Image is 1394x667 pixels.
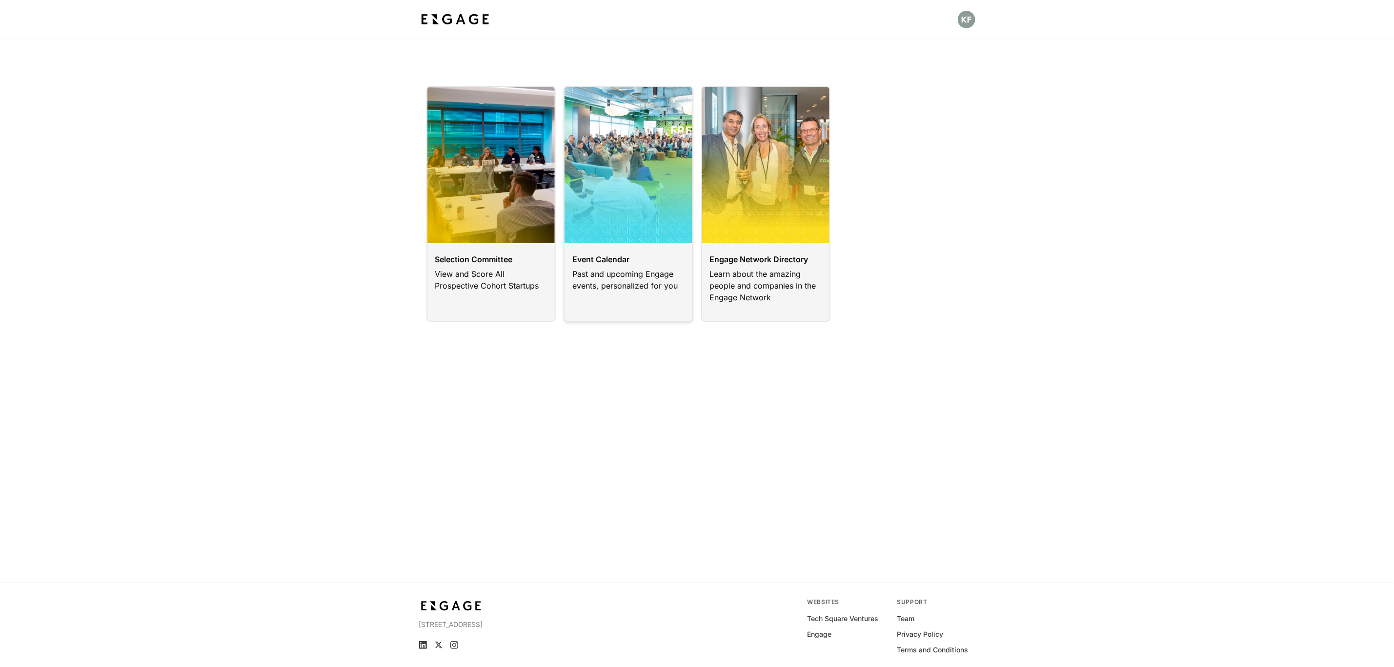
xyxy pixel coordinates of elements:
[808,614,879,624] a: Tech Square Ventures
[958,11,975,28] button: Open profile menu
[435,641,443,649] a: X (Twitter)
[808,598,886,606] div: Websites
[808,629,832,639] a: Engage
[419,641,588,649] ul: Social media
[897,598,975,606] div: Support
[419,598,484,614] img: bdf1fb74-1727-4ba0-a5bd-bc74ae9fc70b.jpeg
[419,620,588,629] p: [STREET_ADDRESS]
[450,641,458,649] a: Instagram
[419,11,491,28] img: bdf1fb74-1727-4ba0-a5bd-bc74ae9fc70b.jpeg
[958,11,975,28] img: Profile picture of Kate Field
[419,641,427,649] a: LinkedIn
[897,645,969,655] a: Terms and Conditions
[897,629,944,639] a: Privacy Policy
[897,614,915,624] a: Team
